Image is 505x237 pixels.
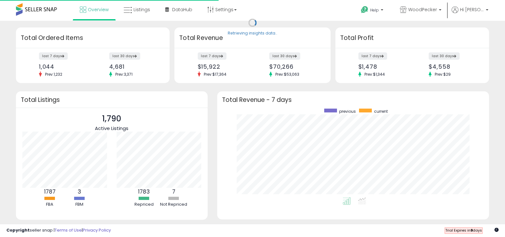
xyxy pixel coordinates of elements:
[408,6,437,13] span: WoodPecker
[55,227,82,233] a: Terms of Use
[269,52,300,60] label: last 30 days
[112,72,136,77] span: Prev: 3,371
[356,1,390,21] a: Help
[42,72,65,77] span: Prev: 1,232
[39,63,88,70] div: 1,044
[374,109,388,114] span: current
[370,7,379,13] span: Help
[340,34,484,42] h3: Total Profit
[35,202,64,208] div: FBA
[159,202,188,208] div: Not Repriced
[222,97,484,102] h3: Total Revenue - 7 days
[361,72,388,77] span: Prev: $1,344
[452,6,488,21] a: Hi [PERSON_NAME]
[460,6,484,13] span: Hi [PERSON_NAME]
[78,188,81,195] b: 3
[88,6,109,13] span: Overview
[269,63,319,70] div: $70,266
[138,188,150,195] b: 1783
[172,188,175,195] b: 7
[109,52,140,60] label: last 30 days
[358,52,387,60] label: last 7 days
[6,227,30,233] strong: Copyright
[44,188,56,195] b: 1787
[21,34,165,42] h3: Total Ordered Items
[130,202,158,208] div: Repriced
[198,52,226,60] label: last 7 days
[358,63,408,70] div: $1,478
[361,6,369,14] i: Get Help
[65,202,94,208] div: FBM
[172,6,192,13] span: DataHub
[134,6,150,13] span: Listings
[201,72,230,77] span: Prev: $17,364
[198,63,248,70] div: $15,922
[429,52,460,60] label: last 30 days
[471,228,473,233] b: 9
[109,63,158,70] div: 4,681
[272,72,302,77] span: Prev: $53,063
[95,125,128,132] span: Active Listings
[429,63,478,70] div: $4,558
[95,113,128,125] p: 1,790
[339,109,356,114] span: previous
[39,52,68,60] label: last 7 days
[21,97,203,102] h3: Total Listings
[445,228,482,233] span: Trial Expires in days
[6,227,111,233] div: seller snap | |
[228,31,277,36] div: Retrieving insights data..
[83,227,111,233] a: Privacy Policy
[179,34,326,42] h3: Total Revenue
[432,72,454,77] span: Prev: $29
